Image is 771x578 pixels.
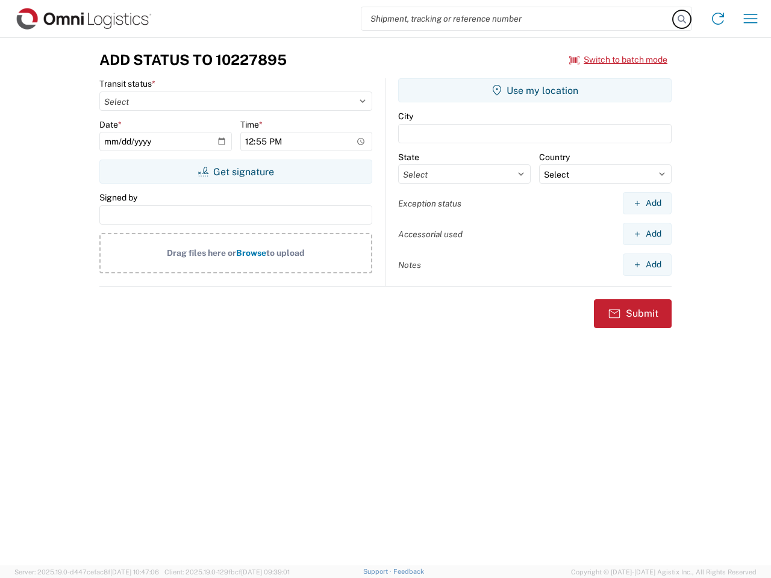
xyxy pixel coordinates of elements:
[240,119,263,130] label: Time
[99,78,155,89] label: Transit status
[110,568,159,576] span: [DATE] 10:47:06
[398,152,419,163] label: State
[99,192,137,203] label: Signed by
[393,568,424,575] a: Feedback
[398,259,421,270] label: Notes
[398,198,461,209] label: Exception status
[594,299,672,328] button: Submit
[623,192,672,214] button: Add
[99,51,287,69] h3: Add Status to 10227895
[14,568,159,576] span: Server: 2025.19.0-d447cefac8f
[398,229,463,240] label: Accessorial used
[241,568,290,576] span: [DATE] 09:39:01
[571,567,757,577] span: Copyright © [DATE]-[DATE] Agistix Inc., All Rights Reserved
[361,7,673,30] input: Shipment, tracking or reference number
[623,223,672,245] button: Add
[99,160,372,184] button: Get signature
[363,568,393,575] a: Support
[539,152,570,163] label: Country
[236,248,266,258] span: Browse
[164,568,290,576] span: Client: 2025.19.0-129fbcf
[266,248,305,258] span: to upload
[569,50,667,70] button: Switch to batch mode
[99,119,122,130] label: Date
[623,253,672,276] button: Add
[167,248,236,258] span: Drag files here or
[398,111,413,122] label: City
[398,78,672,102] button: Use my location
